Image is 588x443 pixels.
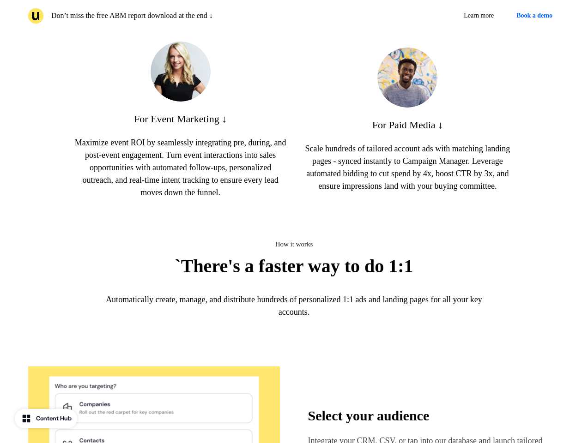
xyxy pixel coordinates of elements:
span: How it works [275,240,313,248]
p: Scale hundreds of tailored account ads with matching landing pages - synced instantly to Campaign... [302,143,514,192]
h3: Select your audience [308,408,544,424]
p: `There's a faster way to do 1:1 [175,255,413,277]
p: For Event Marketing ↓ [134,113,227,126]
p: For Paid Media ↓ [372,119,443,132]
button: Content Hub [15,409,77,428]
p: Maximize event ROI by seamlessly integrating pre, during, and post-event engagement. Turn event i... [74,137,287,199]
p: Don’t miss the free ABM report download at the end ↓ [51,10,213,21]
div: Content Hub [36,414,72,423]
a: Learn more [456,7,501,24]
h2: Automatically create, manage, and distribute hundreds of personalized 1:1 ads and landing pages f... [100,293,488,318]
button: Book a demo [509,7,560,24]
